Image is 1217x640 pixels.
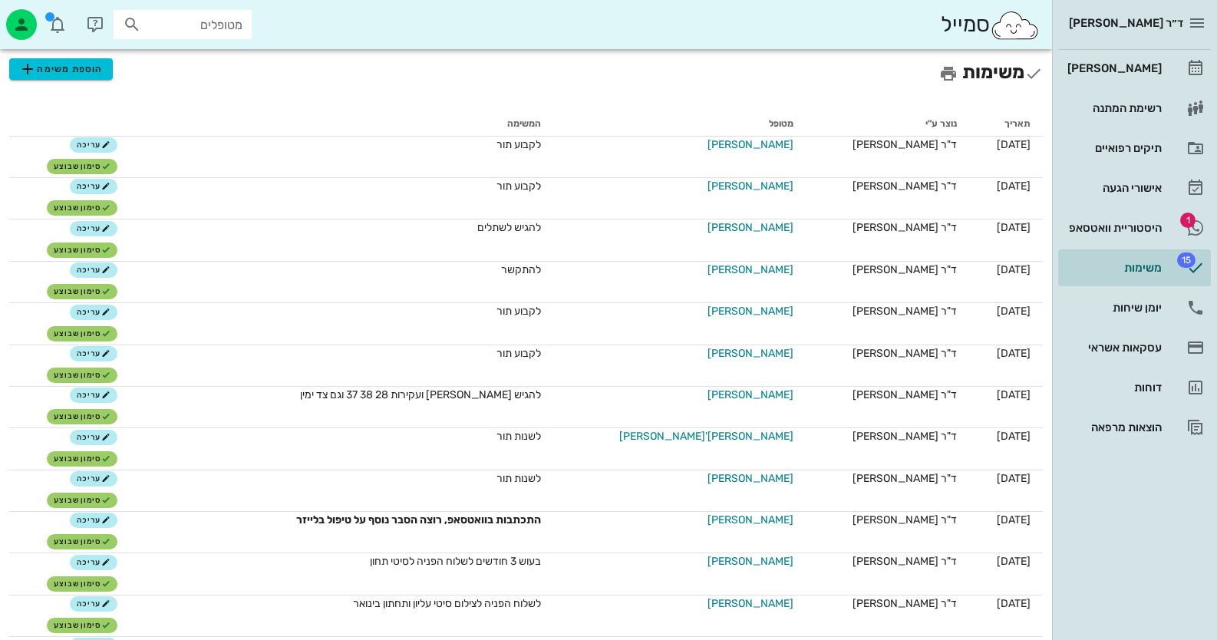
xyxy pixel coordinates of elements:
[707,219,793,236] span: [PERSON_NAME]
[70,221,117,236] button: עריכה
[370,555,541,568] span: בעוש 3 חודשים לשלוח הפניה לסיטי תחון
[707,137,793,153] span: [PERSON_NAME]
[969,112,1043,137] th: תאריך
[707,263,793,276] a: [PERSON_NAME]
[496,472,541,485] span: לשנות תור
[619,430,793,443] a: [PERSON_NAME]'[PERSON_NAME]
[818,178,957,194] div: ד"ר [PERSON_NAME]
[997,138,1031,151] span: [DATE]
[997,388,1031,401] span: [DATE]
[925,118,957,129] span: נוצר ע"י
[1058,50,1211,87] a: [PERSON_NAME]
[47,493,117,508] button: סימון שבוצע
[54,412,110,421] span: סימון שבוצע
[818,345,957,361] div: ד"ר [PERSON_NAME]
[1058,130,1211,167] a: תיקים רפואיים
[707,597,793,610] a: [PERSON_NAME]
[300,388,541,401] span: להגיש [PERSON_NAME] ועקירות 28 38 37 וגם צד ימין
[707,470,793,487] span: [PERSON_NAME]
[70,596,117,612] button: עריכה
[818,303,957,319] div: ד"ר [PERSON_NAME]
[997,513,1031,526] span: [DATE]
[806,112,969,137] th: נוצר ע"י
[54,329,110,338] span: סימון שבוצע
[707,347,793,360] a: [PERSON_NAME]
[997,305,1031,318] span: [DATE]
[707,138,793,151] a: [PERSON_NAME]
[47,534,117,549] button: סימון שבוצע
[77,182,110,191] span: עריכה
[707,512,793,528] span: [PERSON_NAME]
[707,178,793,194] span: [PERSON_NAME]
[54,537,110,546] span: סימון שבוצע
[818,387,957,403] div: ד"ר [PERSON_NAME]
[77,224,110,233] span: עריכה
[496,305,541,318] span: לקבוע תור
[77,349,110,358] span: עריכה
[1058,249,1211,286] a: תגמשימות
[77,599,110,609] span: עריכה
[1058,409,1211,446] a: הוצאות מרפאה
[77,140,110,150] span: עריכה
[47,576,117,592] button: סימון שבוצע
[70,179,117,194] button: עריכה
[47,368,117,383] button: סימון שבוצע
[507,118,541,129] span: המשימה
[496,430,541,443] span: לשנות תור
[997,221,1031,234] span: [DATE]
[818,219,957,236] div: ד"ר [PERSON_NAME]
[77,474,110,483] span: עריכה
[54,454,110,464] span: סימון שבוצע
[1064,182,1162,194] div: אישורי הגעה
[1058,90,1211,127] a: רשימת המתנה
[77,308,110,317] span: עריכה
[1180,213,1196,228] span: תג
[54,162,110,171] span: סימון שבוצע
[707,555,793,568] a: [PERSON_NAME]
[707,553,793,569] span: [PERSON_NAME]
[997,347,1031,360] span: [DATE]
[496,180,541,193] span: לקבוע תור
[54,203,110,213] span: סימון שבוצע
[1004,118,1031,129] span: תאריך
[1177,252,1196,268] span: תג
[54,246,110,255] span: סימון שבוצע
[1058,209,1211,246] a: תגהיסטוריית וואטסאפ
[47,618,117,633] button: סימון שבוצע
[619,428,793,444] span: [PERSON_NAME]'[PERSON_NAME]
[707,472,793,485] a: [PERSON_NAME]
[47,284,117,299] button: סימון שבוצע
[70,137,117,153] button: עריכה
[818,137,957,153] div: ד"ר [PERSON_NAME]
[1064,102,1162,114] div: רשימת המתנה
[54,287,110,296] span: סימון שבוצע
[707,513,793,526] a: [PERSON_NAME]
[70,388,117,403] button: עריכה
[707,595,793,612] span: [PERSON_NAME]
[496,138,541,151] span: לקבוע תור
[77,433,110,442] span: עריכה
[1064,341,1162,354] div: עסקאות אשראי
[70,305,117,320] button: עריכה
[818,595,957,612] div: ד"ר [PERSON_NAME]
[997,180,1031,193] span: [DATE]
[196,512,541,528] div: התכתבות בוואטסאפ, רוצה הסבר נוסף על טיפול בלייזר
[45,12,54,21] span: תג
[47,451,117,467] button: סימון שבוצע
[1064,222,1162,234] div: היסטוריית וואטסאפ
[1058,369,1211,406] a: דוחות
[47,242,117,258] button: סימון שבוצע
[1064,62,1162,74] div: [PERSON_NAME]
[47,326,117,341] button: סימון שבוצע
[997,472,1031,485] span: [DATE]
[1064,142,1162,154] div: תיקים רפואיים
[70,430,117,445] button: עריכה
[54,496,110,505] span: סימון שבוצע
[818,553,957,569] div: ד"ר [PERSON_NAME]
[70,513,117,528] button: עריכה
[9,58,1043,87] h2: משימות
[1064,381,1162,394] div: דוחות
[1069,16,1183,30] span: ד״ר [PERSON_NAME]
[477,221,541,234] span: להגיש לשתלים
[70,555,117,570] button: עריכה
